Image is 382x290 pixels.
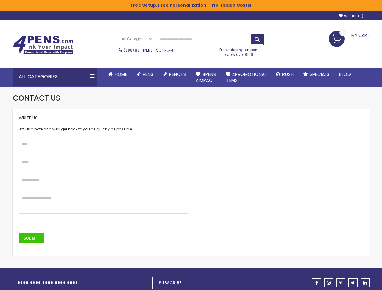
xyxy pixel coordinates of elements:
span: Pencils [169,71,186,77]
div: Free shipping on pen orders over $199 [213,45,264,57]
img: 4Pens Custom Pens and Promotional Products [13,35,73,55]
div: All Categories [13,68,97,86]
a: twitter [348,278,358,287]
a: Blog [334,68,356,81]
span: Home [115,71,127,77]
span: Pens [143,71,153,77]
span: Subscribe [159,280,181,286]
span: Submit [24,235,39,241]
a: facebook [312,278,321,287]
a: Specials [299,68,334,81]
span: facebook [315,281,318,285]
a: 4PROMOTIONALITEMS [221,68,271,87]
button: Subscribe [152,277,188,289]
a: (888) 88-4PENS [124,48,153,53]
a: Pens [132,68,158,81]
span: 4PROMOTIONAL ITEMS [226,71,266,83]
span: twitter [351,281,355,285]
span: Write Us [19,115,38,121]
a: pinterest [336,278,345,287]
a: Pencils [158,68,191,81]
button: Submit [19,233,44,243]
a: All Categories [119,34,155,44]
span: Contact Us [13,93,60,103]
span: instagram [327,281,331,285]
span: linkedin [363,281,367,285]
a: Wishlist [339,14,363,18]
span: Blog [339,71,351,77]
div: Jot us a note and we’ll get back to you as quickly as possible. [19,127,188,132]
span: Specials [310,71,329,77]
span: 4Pens 4impact [196,71,216,83]
span: All Categories [122,37,152,41]
a: Rush [271,68,299,81]
a: Home [103,68,132,81]
a: linkedin [361,278,370,287]
span: - Call Now! [124,48,173,53]
span: pinterest [339,281,342,285]
a: instagram [324,278,333,287]
span: Rush [282,71,294,77]
a: 4Pens4impact [191,68,221,87]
